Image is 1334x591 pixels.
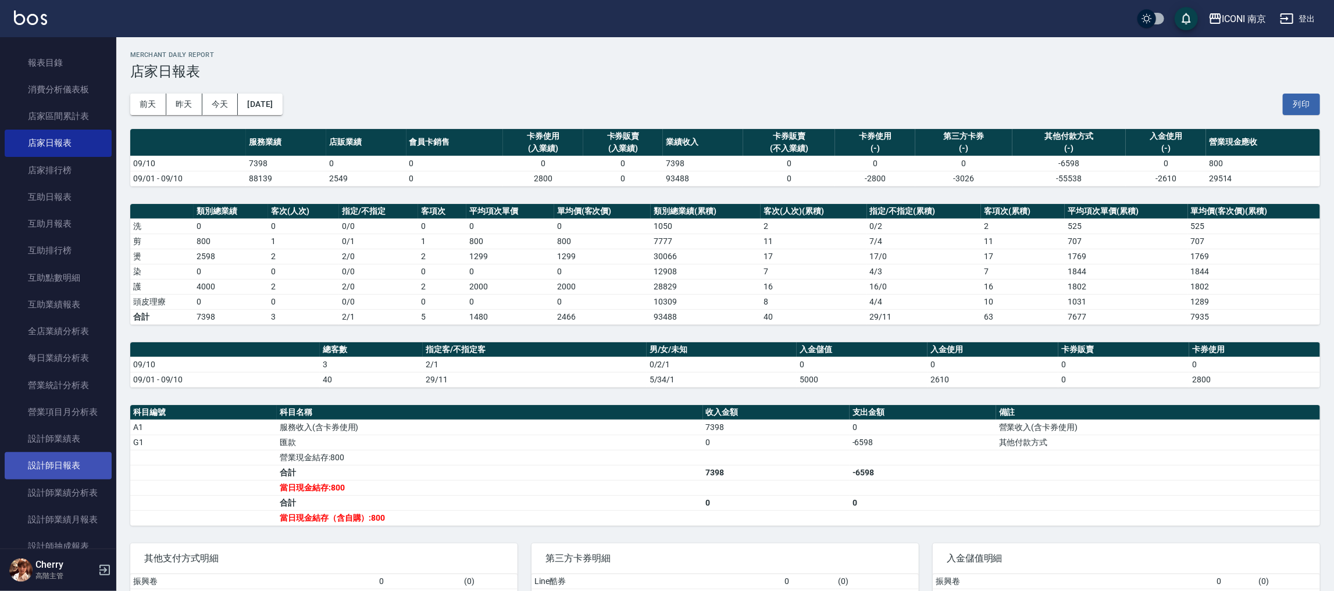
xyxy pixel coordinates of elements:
[130,234,194,249] td: 剪
[761,309,866,324] td: 40
[797,357,928,372] td: 0
[418,219,466,234] td: 0
[130,264,194,279] td: 染
[5,264,112,291] a: 互助點數明細
[277,405,703,420] th: 科目名稱
[238,94,282,115] button: [DATE]
[503,171,583,186] td: 2800
[761,204,866,219] th: 客次(人次)(累積)
[1206,156,1320,171] td: 800
[268,234,339,249] td: 1
[918,130,1010,142] div: 第三方卡券
[554,234,651,249] td: 800
[5,399,112,425] a: 營業項目月分析表
[5,506,112,533] a: 設計師業績月報表
[202,94,238,115] button: 今天
[586,130,661,142] div: 卡券販賣
[981,234,1065,249] td: 11
[320,342,423,357] th: 總客數
[277,420,703,435] td: 服務收入(含卡券使用)
[423,357,647,372] td: 2/1
[466,234,554,249] td: 800
[268,204,339,219] th: 客次(人次)
[130,372,320,387] td: 09/01 - 09/10
[651,219,761,234] td: 1050
[130,309,194,324] td: 合計
[835,171,915,186] td: -2800
[194,279,268,294] td: 4000
[194,294,268,309] td: 0
[1283,94,1320,115] button: 列印
[277,510,703,525] td: 當日現金結存（含自購）:800
[5,425,112,452] a: 設計師業績表
[933,574,1214,589] td: 振興卷
[1206,171,1320,186] td: 29514
[1188,279,1320,294] td: 1802
[981,294,1065,309] td: 10
[981,249,1065,264] td: 17
[130,94,166,115] button: 前天
[5,184,112,210] a: 互助日報表
[506,142,580,155] div: (入業績)
[5,76,112,103] a: 消費分析儀表板
[194,264,268,279] td: 0
[1126,171,1206,186] td: -2610
[761,249,866,264] td: 17
[867,264,982,279] td: 4 / 3
[1275,8,1320,30] button: 登出
[586,142,661,155] div: (入業績)
[5,479,112,506] a: 設計師業績分析表
[554,309,651,324] td: 2466
[277,435,703,450] td: 匯款
[268,219,339,234] td: 0
[850,465,996,480] td: -6598
[554,219,651,234] td: 0
[867,309,982,324] td: 29/11
[35,571,95,581] p: 高階主管
[130,405,277,420] th: 科目編號
[326,156,406,171] td: 0
[268,264,339,279] td: 0
[928,342,1058,357] th: 入金使用
[850,435,996,450] td: -6598
[797,372,928,387] td: 5000
[339,234,418,249] td: 0 / 1
[838,130,912,142] div: 卡券使用
[466,309,554,324] td: 1480
[981,309,1065,324] td: 63
[532,574,782,589] td: Line酷券
[1204,7,1271,31] button: ICONI 南京
[246,129,326,156] th: 服務業績
[1175,7,1198,30] button: save
[651,264,761,279] td: 12908
[130,156,246,171] td: 09/10
[466,219,554,234] td: 0
[1065,219,1187,234] td: 525
[928,357,1058,372] td: 0
[166,94,202,115] button: 昨天
[743,156,835,171] td: 0
[867,204,982,219] th: 指定/不指定(累積)
[554,204,651,219] th: 單均價(客次價)
[326,129,406,156] th: 店販業績
[246,156,326,171] td: 7398
[1189,357,1320,372] td: 0
[1188,264,1320,279] td: 1844
[743,171,835,186] td: 0
[703,405,850,420] th: 收入金額
[1065,279,1187,294] td: 1802
[5,318,112,345] a: 全店業績分析表
[144,553,504,564] span: 其他支付方式明細
[850,495,996,510] td: 0
[1188,219,1320,234] td: 525
[466,264,554,279] td: 0
[761,294,866,309] td: 8
[915,171,1012,186] td: -3026
[326,171,406,186] td: 2549
[194,219,268,234] td: 0
[5,49,112,76] a: 報表目錄
[5,210,112,237] a: 互助月報表
[130,435,277,450] td: G1
[554,264,651,279] td: 0
[1065,204,1187,219] th: 平均項次單價(累積)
